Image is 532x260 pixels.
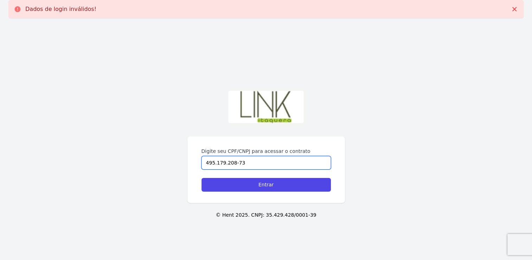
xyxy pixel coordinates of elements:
p: © Hent 2025. CNPJ: 35.429.428/0001-39 [11,211,521,219]
label: Digite seu CPF/CNPJ para acessar o contrato [201,148,331,155]
img: logo.png [227,89,305,125]
p: Dados de login inválidos! [25,6,96,13]
input: Digite seu CPF ou CNPJ [201,156,331,169]
input: Entrar [201,178,331,192]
